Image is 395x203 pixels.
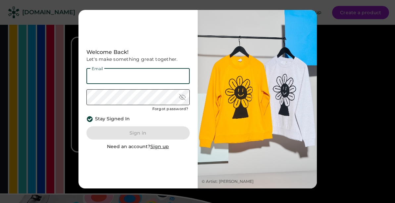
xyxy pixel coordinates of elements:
[198,10,317,188] img: Web-Rendered_Studio-51sRGB.jpg
[90,67,104,71] div: Email
[95,116,130,122] div: Stay Signed In
[86,56,190,63] div: Let's make something great together.
[202,179,254,184] div: © Artist: [PERSON_NAME]
[107,143,169,150] div: Need an account?
[364,173,392,202] iframe: Front Chat
[86,48,190,56] div: Welcome Back!
[152,106,188,112] div: Forgot password?
[150,143,169,149] u: Sign up
[86,126,190,140] button: Sign in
